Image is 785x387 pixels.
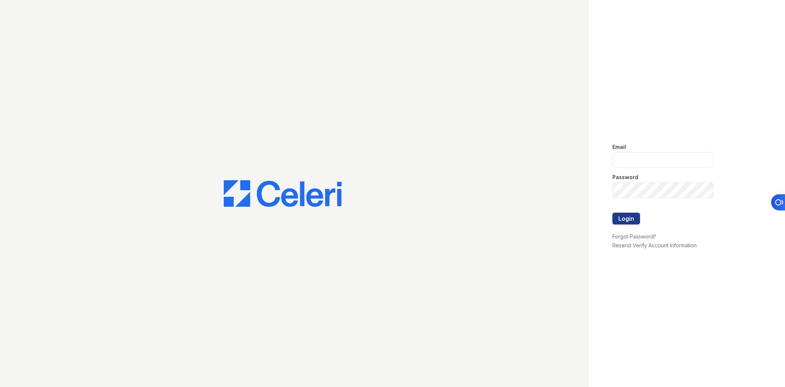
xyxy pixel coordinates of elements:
[612,233,656,240] a: Forgot Password?
[612,143,626,151] label: Email
[612,213,640,224] button: Login
[224,180,342,207] img: CE_Logo_Blue-a8612792a0a2168367f1c8372b55b34899dd931a85d93a1a3d3e32e68fde9ad4.png
[612,242,697,248] a: Resend Verify Account Information
[612,174,638,181] label: Password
